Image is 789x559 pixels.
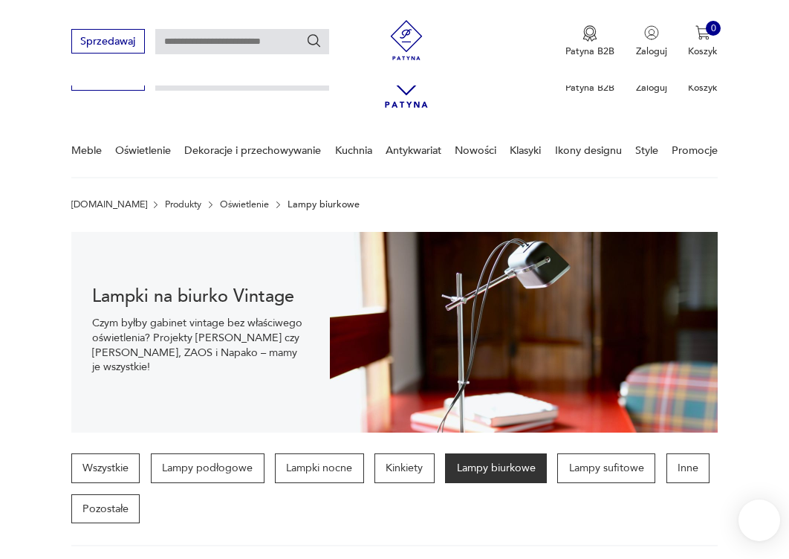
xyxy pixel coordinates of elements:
a: Meble [71,125,102,176]
p: Zaloguj [636,45,667,58]
img: 59de657ae7cec28172f985f34cc39cd0.jpg [330,232,718,433]
p: Zaloguj [636,81,667,94]
button: Zaloguj [636,25,667,58]
a: Style [635,125,658,176]
a: [DOMAIN_NAME] [71,199,147,210]
a: Klasyki [510,125,541,176]
div: 0 [706,21,721,36]
button: Sprzedawaj [71,29,145,54]
a: Lampy biurkowe [445,453,547,483]
a: Oświetlenie [115,125,171,176]
a: Kinkiety [374,453,435,483]
a: Nowości [455,125,496,176]
button: Patyna B2B [565,25,614,58]
a: Wszystkie [71,453,140,483]
a: Antykwariat [386,125,441,176]
a: Lampy sufitowe [557,453,655,483]
a: Inne [666,453,710,483]
button: Szukaj [306,33,322,49]
a: Lampy podłogowe [151,453,264,483]
a: Kuchnia [335,125,372,176]
a: Sprzedawaj [71,38,145,47]
button: 0Koszyk [688,25,718,58]
a: Produkty [165,199,201,210]
a: Promocje [672,125,718,176]
img: Ikona koszyka [695,25,710,40]
a: Pozostałe [71,494,140,524]
p: Patyna B2B [565,45,614,58]
img: Patyna - sklep z meblami i dekoracjami vintage [382,20,432,60]
a: Oświetlenie [220,199,269,210]
p: Czym byłby gabinet vintage bez właściwego oświetlenia? Projekty [PERSON_NAME] czy [PERSON_NAME], ... [92,316,308,375]
a: Lampki nocne [275,453,364,483]
img: Ikonka użytkownika [644,25,659,40]
a: Dekoracje i przechowywanie [184,125,321,176]
p: Koszyk [688,45,718,58]
p: Patyna B2B [565,81,614,94]
iframe: Smartsupp widget button [738,500,780,541]
img: Ikona medalu [582,25,597,42]
p: Lampy biurkowe [288,199,360,210]
a: Ikony designu [555,125,622,176]
h1: Lampki na biurko Vintage [92,289,308,306]
p: Koszyk [688,81,718,94]
a: Ikona medaluPatyna B2B [565,25,614,58]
